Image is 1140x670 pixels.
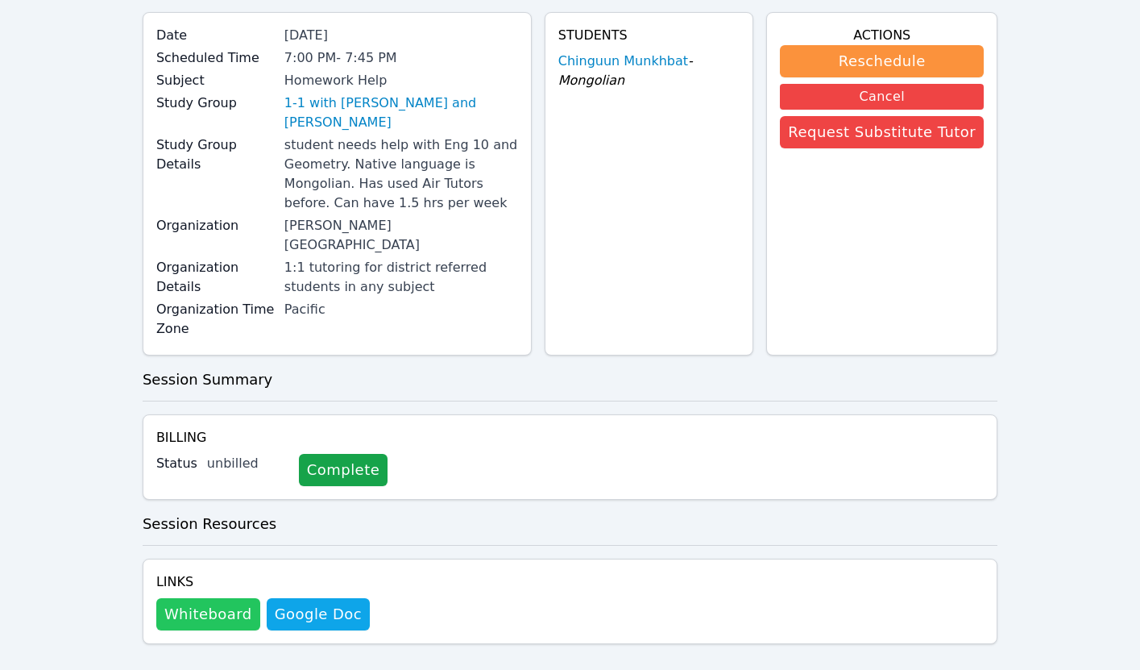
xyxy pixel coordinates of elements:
label: Subject [156,71,275,90]
label: Organization Details [156,258,275,297]
label: Date [156,26,275,45]
label: Scheduled Time [156,48,275,68]
div: Pacific [284,300,518,319]
div: Homework Help [284,71,518,90]
h4: Links [156,572,370,592]
button: Reschedule [780,45,984,77]
h3: Session Resources [143,513,997,535]
button: Whiteboard [156,598,260,630]
a: Google Doc [267,598,370,630]
button: Request Substitute Tutor [780,116,984,148]
span: - Mongolian [558,53,693,88]
label: Study Group [156,94,275,113]
button: Cancel [780,84,984,110]
div: student needs help with Eng 10 and Geometry. Native language is Mongolian. Has used Air Tutors be... [284,135,518,213]
a: Chinguun Munkhbat [558,52,688,71]
h4: Billing [156,428,984,447]
a: 1-1 with [PERSON_NAME] and [PERSON_NAME] [284,94,518,132]
div: 1:1 tutoring for district referred students in any subject [284,258,518,297]
label: Status [156,454,197,473]
div: 7:00 PM - 7:45 PM [284,48,518,68]
h4: Actions [780,26,984,45]
a: Complete [299,454,388,486]
h4: Students [558,26,740,45]
label: Organization Time Zone [156,300,275,339]
div: [PERSON_NAME][GEOGRAPHIC_DATA] [284,216,518,255]
label: Study Group Details [156,135,275,174]
label: Organization [156,216,275,235]
div: [DATE] [284,26,518,45]
div: unbilled [207,454,286,473]
h3: Session Summary [143,368,997,391]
